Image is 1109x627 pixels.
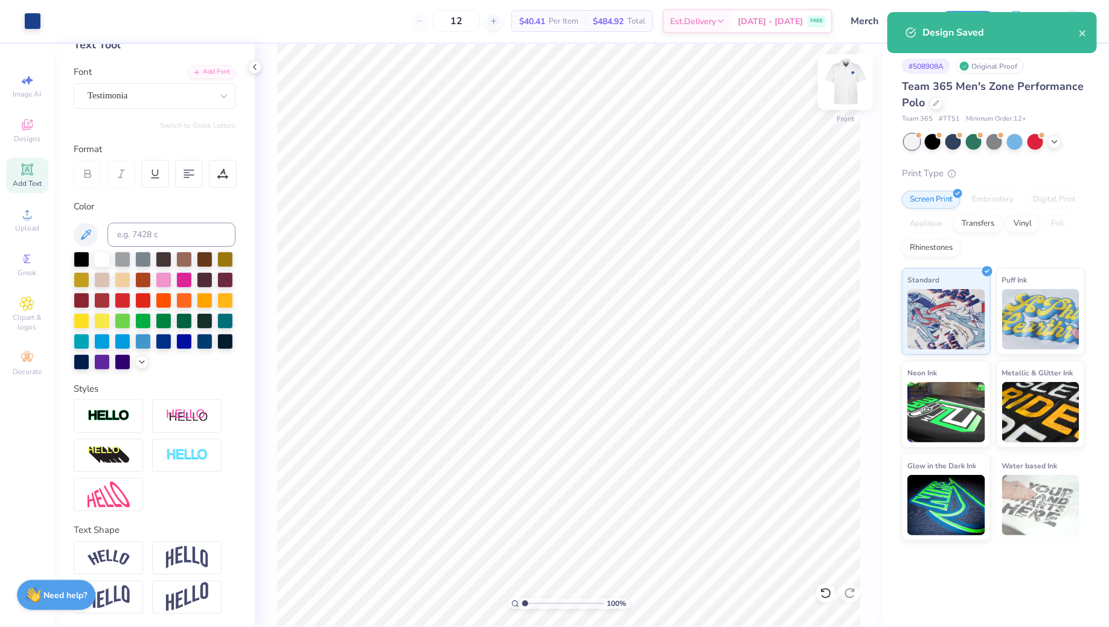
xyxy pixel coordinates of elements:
[74,37,235,53] div: Text Tool
[907,273,939,286] span: Standard
[902,79,1084,110] span: Team 365 Men's Zone Performance Polo
[88,482,130,508] img: Free Distort
[549,15,578,28] span: Per Item
[433,10,480,32] input: – –
[188,65,235,79] div: Add Font
[166,582,208,612] img: Rise
[902,239,960,257] div: Rhinestones
[627,15,645,28] span: Total
[88,585,130,609] img: Flag
[160,121,235,130] button: Switch to Greek Letters
[166,546,208,569] img: Arch
[88,446,130,465] img: 3d Illusion
[907,366,937,379] span: Neon Ink
[670,15,716,28] span: Est. Delivery
[74,142,237,156] div: Format
[902,114,933,124] span: Team 365
[593,15,624,28] span: $484.92
[837,114,855,125] div: Front
[18,268,37,278] span: Greek
[166,448,208,462] img: Negative Space
[44,590,88,601] strong: Need help?
[907,459,976,472] span: Glow in the Dark Ink
[1002,273,1028,286] span: Puff Ink
[13,89,42,99] span: Image AI
[902,191,960,209] div: Screen Print
[810,17,823,25] span: FREE
[88,409,130,423] img: Stroke
[964,191,1021,209] div: Embroidery
[907,289,985,349] img: Standard
[956,59,1024,74] div: Original Proof
[74,523,235,537] div: Text Shape
[907,475,985,535] img: Glow in the Dark Ink
[1002,289,1080,349] img: Puff Ink
[907,382,985,442] img: Neon Ink
[902,167,1085,180] div: Print Type
[74,382,235,396] div: Styles
[1079,25,1087,40] button: close
[1002,366,1073,379] span: Metallic & Glitter Ink
[6,313,48,332] span: Clipart & logos
[1025,191,1084,209] div: Digital Print
[738,15,803,28] span: [DATE] - [DATE]
[13,179,42,188] span: Add Text
[842,9,930,33] input: Untitled Design
[13,367,42,377] span: Decorate
[1002,459,1058,472] span: Water based Ink
[1043,215,1072,233] div: Foil
[166,409,208,424] img: Shadow
[902,59,950,74] div: # 508908A
[954,215,1002,233] div: Transfers
[902,215,950,233] div: Applique
[922,25,1079,40] div: Design Saved
[14,134,40,144] span: Designs
[519,15,545,28] span: $40.41
[1002,382,1080,442] img: Metallic & Glitter Ink
[607,598,626,609] span: 100 %
[88,550,130,566] img: Arc
[74,200,235,214] div: Color
[74,65,92,79] label: Font
[822,58,870,106] img: Front
[966,114,1026,124] span: Minimum Order: 12 +
[939,114,960,124] span: # TT51
[1006,215,1040,233] div: Vinyl
[107,223,235,247] input: e.g. 7428 c
[15,223,39,233] span: Upload
[1002,475,1080,535] img: Water based Ink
